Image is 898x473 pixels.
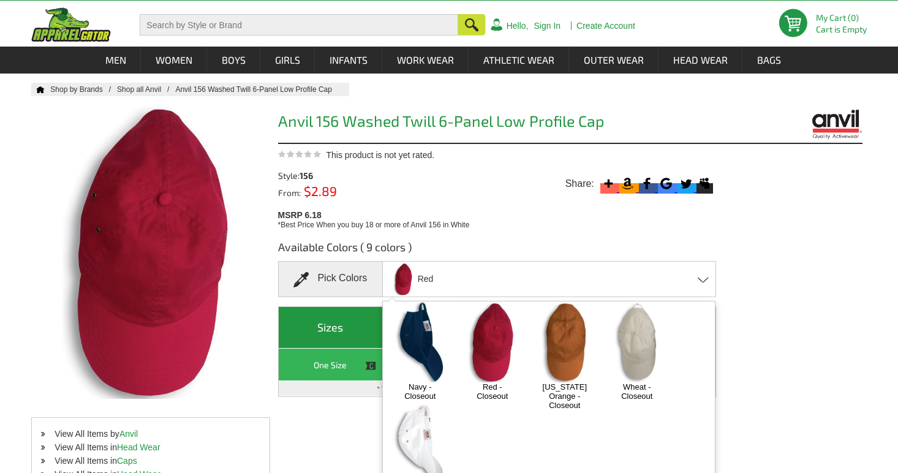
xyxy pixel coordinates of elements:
[50,85,117,94] a: Shop by Brands
[278,150,321,158] img: This product is not yet rated.
[532,301,597,382] img: Texas Orange
[208,47,260,74] a: Boys
[119,429,138,439] a: Anvil
[383,47,468,74] a: Work Wear
[810,108,862,140] img: Anvil
[677,175,694,192] svg: Twitter
[117,85,175,94] a: Shop all Anvil
[278,261,383,297] div: Pick Colors
[538,382,590,410] a: [US_STATE] Orange - Closeout
[315,47,382,74] a: Infants
[278,113,717,132] h1: Anvil 156 Washed Twill 6-Panel Low Profile Cap
[326,150,435,160] span: This product is not yet rated.
[279,349,383,381] th: One Size
[466,382,518,401] a: Red - Closeout
[365,360,376,371] img: This item is CLOSEOUT!
[278,186,389,197] div: From:
[278,240,717,261] h3: Available Colors ( 9 colors )
[576,21,635,30] a: Create Account
[301,183,337,199] span: $2.89
[140,14,458,36] input: Search by Style or Brand
[388,301,452,382] img: Navy
[278,221,470,229] span: *Best Price When you buy 18 or more of Anvil 156 in White
[31,7,111,42] img: ApparelGator
[117,456,137,466] a: Caps
[278,207,721,230] div: MSRP 6.18
[300,170,313,181] span: 156
[507,21,529,30] a: Hello,
[32,427,269,441] li: View All Items by
[658,175,674,192] svg: Google Bookmark
[418,268,434,290] span: Red
[175,85,344,94] a: Anvil 156 Washed Twill 6-Panel Low Profile Cap
[261,47,314,74] a: Girls
[278,172,389,180] div: Style:
[816,13,862,22] li: My Cart (0)
[141,47,206,74] a: Women
[639,175,655,192] svg: Facebook
[611,382,663,401] a: Wheat - Closeout
[394,382,446,401] a: Navy - Closeout
[696,175,713,192] svg: Myspace
[600,175,617,192] svg: More
[469,47,568,74] a: Athletic Wear
[279,307,383,349] th: Sizes
[534,21,561,30] a: Sign In
[91,47,140,74] a: Men
[31,86,45,93] a: Home
[32,441,269,454] li: View All Items in
[619,175,636,192] svg: Amazon
[117,442,160,452] a: Head Wear
[816,25,867,34] span: Cart is Empty
[570,47,658,74] a: Outer Wear
[659,47,742,74] a: Head Wear
[605,301,669,382] img: Wheat
[743,47,795,74] a: Bags
[279,381,716,396] td: * You get volume discount when you order more of this style and color.
[390,263,416,295] img: anvil_156_red.jpg
[460,301,524,382] img: Red
[32,454,269,467] li: View All Items in
[565,178,594,190] span: Share:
